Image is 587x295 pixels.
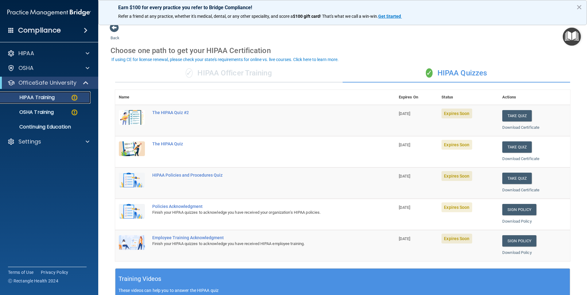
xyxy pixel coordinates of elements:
[152,173,364,178] div: HIPAA Policies and Procedures Quiz
[499,90,570,105] th: Actions
[441,140,472,150] span: Expires Soon
[502,188,539,192] a: Download Certificate
[576,2,582,12] button: Close
[399,205,410,210] span: [DATE]
[18,79,76,86] p: OfficeSafe University
[343,64,570,82] div: HIPAA Quizzes
[4,94,55,101] p: HIPAA Training
[563,28,581,46] button: Open Resource Center
[152,141,364,146] div: The HIPAA Quiz
[18,64,34,72] p: OSHA
[502,250,532,255] a: Download Policy
[7,50,89,57] a: HIPAA
[152,204,364,209] div: Policies Acknowledgment
[152,209,364,216] div: Finish your HIPAA quizzes to acknowledge you have received your organization’s HIPAA policies.
[438,90,499,105] th: Status
[441,109,472,118] span: Expires Soon
[152,110,364,115] div: The HIPAA Quiz #2
[18,50,34,57] p: HIPAA
[118,14,293,19] span: Refer a friend at any practice, whether it's medical, dental, or any other speciality, and score a
[502,173,532,184] button: Take Quiz
[115,64,343,82] div: HIPAA Officer Training
[502,141,532,153] button: Take Quiz
[152,240,364,247] div: Finish your HIPAA quizzes to acknowledge you have received HIPAA employee training.
[399,143,410,147] span: [DATE]
[441,234,472,243] span: Expires Soon
[111,28,119,40] a: Back
[502,156,539,161] a: Download Certificate
[441,171,472,181] span: Expires Soon
[502,204,536,215] a: Sign Policy
[152,235,364,240] div: Employee Training Acknowledgment
[320,14,378,19] span: ! That's what we call a win-win.
[378,14,401,19] strong: Get Started
[7,138,89,145] a: Settings
[71,94,78,102] img: warning-circle.0cc9ac19.png
[7,79,89,86] a: OfficeSafe University
[18,26,61,35] h4: Compliance
[18,138,41,145] p: Settings
[378,14,402,19] a: Get Started
[111,57,339,62] div: If using CE for license renewal, please check your state's requirements for online vs. live cours...
[502,110,532,121] button: Take Quiz
[119,274,161,284] h5: Training Videos
[502,125,539,130] a: Download Certificate
[4,109,54,115] p: OSHA Training
[186,68,192,78] span: ✓
[7,6,91,19] img: PMB logo
[8,278,58,284] span: Ⓒ Rectangle Health 2024
[399,236,410,241] span: [DATE]
[441,202,472,212] span: Expires Soon
[119,288,567,293] p: These videos can help you to answer the HIPAA quiz
[118,5,567,10] p: Earn $100 for every practice you refer to Bridge Compliance!
[502,235,536,247] a: Sign Policy
[8,269,33,275] a: Terms of Use
[41,269,68,275] a: Privacy Policy
[115,90,149,105] th: Name
[7,64,89,72] a: OSHA
[293,14,320,19] strong: $100 gift card
[399,174,410,178] span: [DATE]
[4,124,88,130] p: Continuing Education
[426,68,433,78] span: ✓
[395,90,438,105] th: Expires On
[399,111,410,116] span: [DATE]
[71,109,78,116] img: warning-circle.0cc9ac19.png
[111,56,340,63] button: If using CE for license renewal, please check your state's requirements for online vs. live cours...
[502,219,532,224] a: Download Policy
[111,42,575,59] div: Choose one path to get your HIPAA Certification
